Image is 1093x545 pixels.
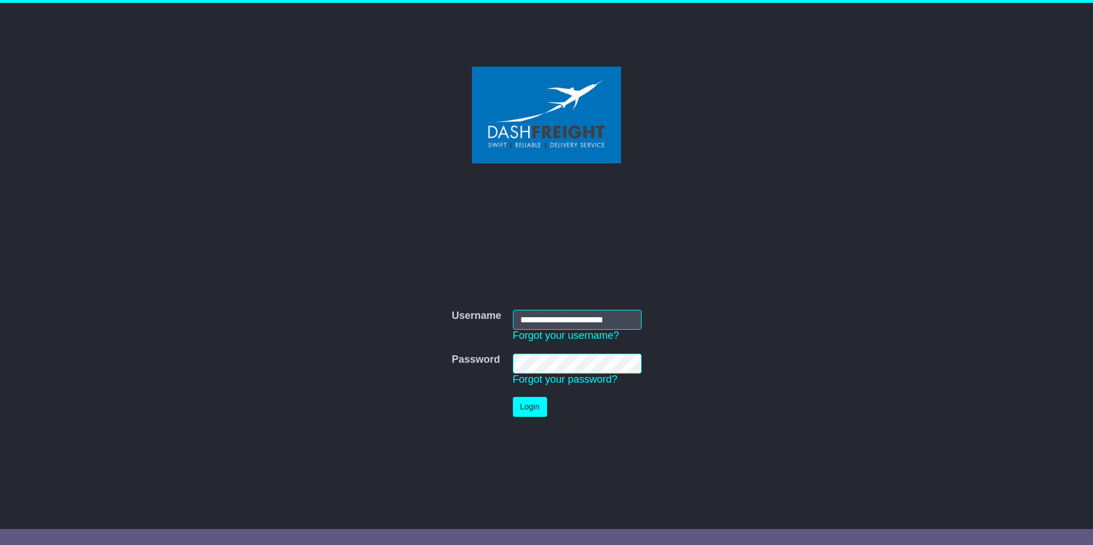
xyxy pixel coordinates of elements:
a: Forgot your password? [513,374,618,385]
button: Login [513,397,547,417]
label: Password [451,354,500,366]
a: Forgot your username? [513,330,619,341]
label: Username [451,310,501,322]
img: Dash Freight [472,67,621,163]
